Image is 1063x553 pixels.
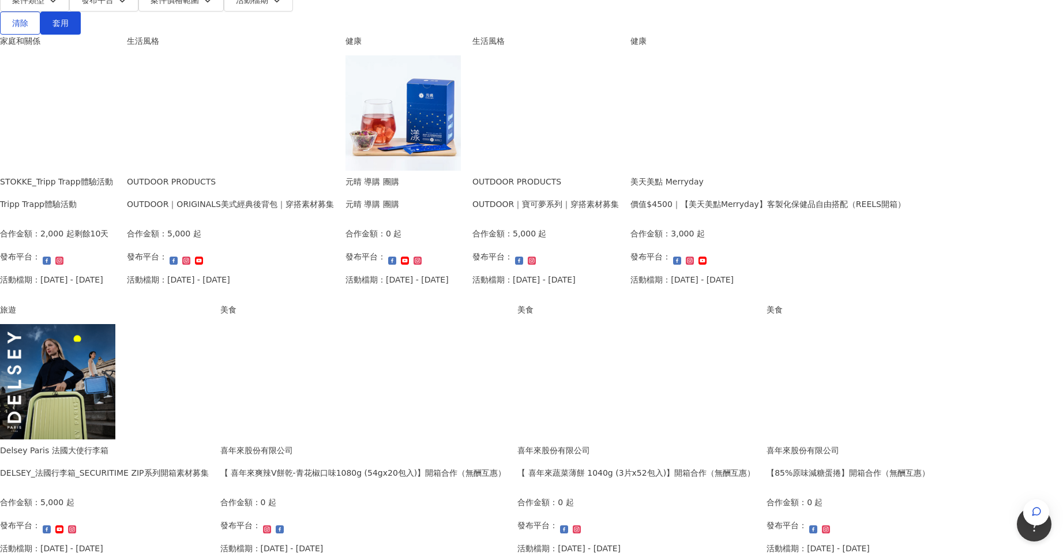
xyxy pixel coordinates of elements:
[127,198,334,210] div: OUTDOOR｜ORIGINALS美式經典後背包｜穿搭素材募集
[558,496,573,509] p: 0 起
[767,324,882,439] img: 85%原味減糖蛋捲
[472,198,619,210] div: OUTDOOR｜寶可夢系列｜穿搭素材募集
[630,35,906,47] div: 健康
[345,198,399,210] div: 元晴 導購 團購
[40,496,74,509] p: 5,000 起
[74,227,109,240] p: 剩餘10天
[472,55,588,171] img: 【OUTDOOR】寶可夢系列
[220,519,261,532] p: 發布平台：
[127,273,230,286] p: 活動檔期：[DATE] - [DATE]
[630,273,734,286] p: 活動檔期：[DATE] - [DATE]
[767,303,930,316] div: 美食
[220,324,336,439] img: 喜年來爽辣V餅乾-青花椒口味1080g (54gx20包入)
[220,496,261,509] p: 合作金額：
[472,227,513,240] p: 合作金額：
[517,467,755,479] div: 【 喜年來蔬菜薄餅 1040g (3片x52包入)】開箱合作（無酬互惠）
[345,35,461,47] div: 健康
[630,250,671,263] p: 發布平台：
[52,18,69,28] span: 套用
[472,175,619,188] div: OUTDOOR PRODUCTS
[220,444,506,457] div: 喜年來股份有限公司
[345,227,386,240] p: 合作金額：
[261,496,276,509] p: 0 起
[517,519,558,532] p: 發布平台：
[127,35,334,47] div: 生活風格
[767,519,807,532] p: 發布平台：
[345,175,399,188] div: 元晴 導購 團購
[12,18,28,28] span: 清除
[345,55,461,171] img: 漾漾神｜活力莓果康普茶沖泡粉
[472,250,513,263] p: 發布平台：
[127,227,167,240] p: 合作金額：
[517,303,755,316] div: 美食
[40,12,81,35] button: 套用
[807,496,822,509] p: 0 起
[386,227,401,240] p: 0 起
[630,198,906,210] div: 價值$4500｜【美天美點Merryday】客製化保健品自由搭配（REELS開箱）
[127,250,167,263] p: 發布平台：
[472,35,619,47] div: 生活風格
[220,467,506,479] div: 【 喜年來爽辣V餅乾-青花椒口味1080g (54gx20包入)】開箱合作（無酬互惠）
[345,273,449,286] p: 活動檔期：[DATE] - [DATE]
[220,303,506,316] div: 美食
[630,227,671,240] p: 合作金額：
[517,324,633,439] img: 喜年來蔬菜薄餅 1040g (3片x52包入
[767,496,807,509] p: 合作金額：
[127,175,334,188] div: OUTDOOR PRODUCTS
[630,55,746,171] img: 客製化保健食品
[767,444,930,457] div: 喜年來股份有限公司
[630,175,906,188] div: 美天美點 Merryday
[167,227,201,240] p: 5,000 起
[472,273,576,286] p: 活動檔期：[DATE] - [DATE]
[513,227,547,240] p: 5,000 起
[671,227,705,240] p: 3,000 起
[345,250,386,263] p: 發布平台：
[127,55,242,171] img: 【OUTDOOR】ORIGINALS美式經典後背包M
[40,227,74,240] p: 2,000 起
[517,496,558,509] p: 合作金額：
[1017,507,1051,541] iframe: Help Scout Beacon - Open
[517,444,755,457] div: 喜年來股份有限公司
[767,467,930,479] div: 【85%原味減糖蛋捲】開箱合作（無酬互惠）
